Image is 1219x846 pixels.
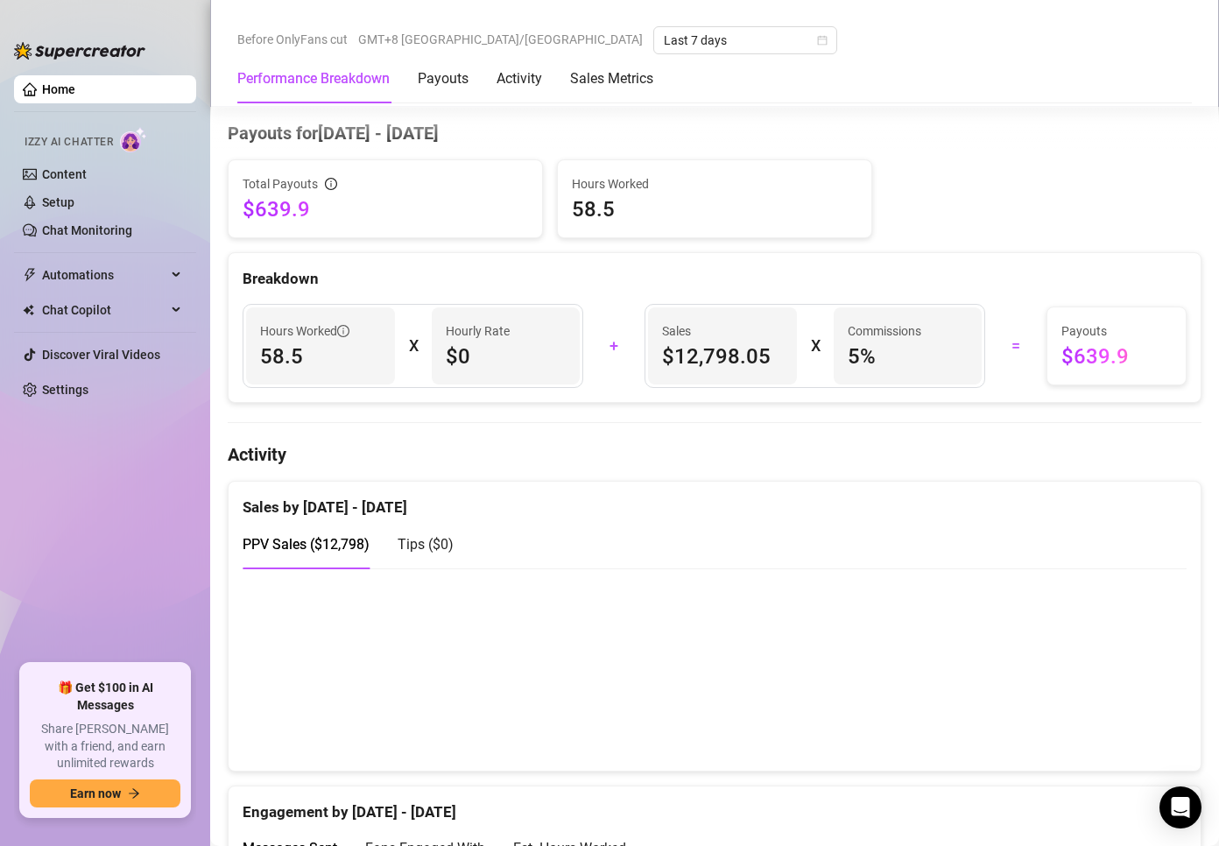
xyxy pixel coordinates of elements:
div: Performance Breakdown [237,68,390,89]
img: AI Chatter [120,127,147,152]
span: Sales [662,321,783,341]
div: + [594,332,634,360]
div: X [811,332,820,360]
span: GMT+8 [GEOGRAPHIC_DATA]/[GEOGRAPHIC_DATA] [358,26,643,53]
a: Chat Monitoring [42,223,132,237]
div: Sales Metrics [570,68,653,89]
span: PPV Sales ( $12,798 ) [243,536,370,553]
span: Tips ( $0 ) [398,536,454,553]
div: = [996,332,1036,360]
div: Activity [497,68,542,89]
a: Content [42,167,87,181]
div: Open Intercom Messenger [1159,786,1201,828]
a: Setup [42,195,74,209]
article: Hourly Rate [446,321,510,341]
span: thunderbolt [23,268,37,282]
span: 58.5 [260,342,381,370]
span: calendar [817,35,828,46]
span: Hours Worked [260,321,349,341]
span: Last 7 days [664,27,827,53]
h4: Payouts for [DATE] - [DATE] [228,121,1201,145]
span: $0 [446,342,567,370]
span: arrow-right [128,787,140,800]
div: Engagement by [DATE] - [DATE] [243,786,1187,824]
span: Earn now [70,786,121,800]
div: Sales by [DATE] - [DATE] [243,482,1187,519]
a: Discover Viral Videos [42,348,160,362]
div: Payouts [418,68,469,89]
span: Total Payouts [243,174,318,194]
img: Chat Copilot [23,304,34,316]
span: info-circle [325,178,337,190]
span: 58.5 [572,195,857,223]
span: Hours Worked [572,174,857,194]
span: Chat Copilot [42,296,166,324]
span: Automations [42,261,166,289]
span: $639.9 [1061,342,1172,370]
span: $639.9 [243,195,528,223]
div: X [409,332,418,360]
div: Breakdown [243,267,1187,291]
span: 🎁 Get $100 in AI Messages [30,680,180,714]
img: logo-BBDzfeDw.svg [14,42,145,60]
span: info-circle [337,325,349,337]
h4: Activity [228,442,1201,467]
span: Payouts [1061,321,1172,341]
span: $12,798.05 [662,342,783,370]
article: Commissions [848,321,921,341]
span: Before OnlyFans cut [237,26,348,53]
a: Settings [42,383,88,397]
span: 5 % [848,342,969,370]
span: Share [PERSON_NAME] with a friend, and earn unlimited rewards [30,721,180,772]
button: Earn nowarrow-right [30,779,180,807]
a: Home [42,82,75,96]
span: Izzy AI Chatter [25,134,113,151]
